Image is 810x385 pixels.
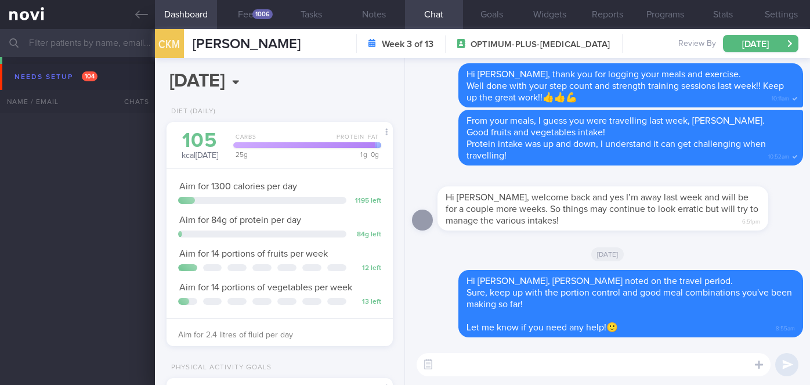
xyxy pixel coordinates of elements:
div: Needs setup [12,69,100,85]
span: Hi [PERSON_NAME], thank you for logging your meals and exercise. [467,70,741,79]
span: 10:52am [768,150,789,161]
span: Protein intake was up and down, I understand it can get challenging when travelling! [467,139,766,160]
div: 0 g [366,151,381,158]
div: 13 left [352,298,381,307]
div: Protein [332,134,366,148]
span: Let me know if you need any help!🙂 [467,323,618,332]
div: Physical Activity Goals [167,364,272,372]
span: Hi [PERSON_NAME], welcome back and yes I’m away last week and will be for a couple more weeks. So... [446,193,758,225]
div: Carbs [230,134,335,148]
div: Fat [362,134,381,148]
div: 84 g left [352,231,381,239]
span: Well done with your step count and strength training sessions last week!! Keep up the great work!... [467,81,784,102]
div: 12 left [352,264,381,273]
span: Sure, keep up with the portion control and good meal combinations you've been making so far! [467,288,792,309]
div: 105 [178,131,222,151]
span: Hi [PERSON_NAME], [PERSON_NAME] noted on the travel period. [467,276,733,286]
div: 1195 left [352,197,381,206]
div: 1006 [252,9,273,19]
span: Aim for 84g of protein per day [179,215,301,225]
strong: Week 3 of 13 [382,38,433,50]
span: 8:55am [776,322,795,333]
div: Diet (Daily) [167,107,216,116]
span: Aim for 14 portions of fruits per week [179,249,328,258]
div: Chats [109,90,155,113]
div: 25 g [230,151,358,158]
span: [PERSON_NAME] [193,37,301,51]
span: OPTIMUM-PLUS-[MEDICAL_DATA] [471,39,610,51]
button: [DATE] [723,35,798,52]
span: From your meals, I guess you were travelling last week, [PERSON_NAME]. [467,116,765,125]
span: [DATE] [591,247,624,261]
div: CKM [152,22,187,67]
span: Review By [678,39,716,49]
span: Aim for 2.4 litres of fluid per day [178,331,293,339]
span: 6:51pm [742,215,760,226]
span: 104 [82,71,97,81]
span: 10:11am [772,92,789,103]
span: Aim for 1300 calories per day [179,182,297,191]
span: Aim for 14 portions of vegetables per week [179,283,352,292]
span: Good fruits and vegetables intake! [467,128,605,137]
div: 1 g [355,151,370,158]
div: kcal [DATE] [178,131,222,161]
